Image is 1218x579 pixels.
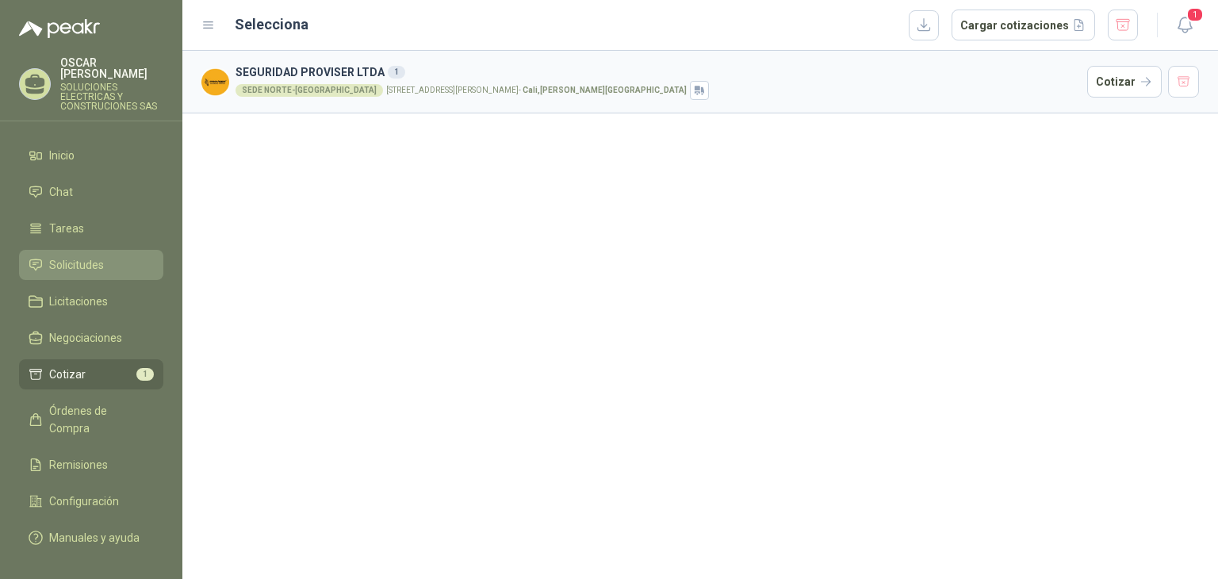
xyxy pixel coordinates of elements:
button: 1 [1170,11,1199,40]
img: Logo peakr [19,19,100,38]
a: Tareas [19,213,163,243]
a: Configuración [19,486,163,516]
div: 1 [388,66,405,79]
span: Configuración [49,493,119,510]
a: Manuales y ayuda [19,523,163,553]
div: SEDE NORTE-[GEOGRAPHIC_DATA] [236,84,383,97]
span: Órdenes de Compra [49,402,148,437]
span: Chat [49,183,73,201]
span: 1 [1186,7,1204,22]
a: Órdenes de Compra [19,396,163,443]
span: Inicio [49,147,75,164]
a: Remisiones [19,450,163,480]
span: Manuales y ayuda [49,529,140,546]
a: Solicitudes [19,250,163,280]
h2: Selecciona [235,13,308,36]
span: 1 [136,368,154,381]
a: Inicio [19,140,163,171]
p: SOLUCIONES ELECTRICAS Y CONSTRUCIONES SAS [60,82,163,111]
a: Chat [19,177,163,207]
button: Cargar cotizaciones [952,10,1095,41]
h3: SEGURIDAD PROVISER LTDA [236,63,1081,81]
a: Negociaciones [19,323,163,353]
a: Licitaciones [19,286,163,316]
span: Tareas [49,220,84,237]
span: Licitaciones [49,293,108,310]
span: Solicitudes [49,256,104,274]
strong: Cali , [PERSON_NAME][GEOGRAPHIC_DATA] [523,86,687,94]
img: Company Logo [201,68,229,96]
a: Cotizar1 [19,359,163,389]
span: Negociaciones [49,329,122,347]
span: Cotizar [49,366,86,383]
p: [STREET_ADDRESS][PERSON_NAME] - [386,86,687,94]
button: Cotizar [1087,66,1162,98]
span: Remisiones [49,456,108,474]
p: OSCAR [PERSON_NAME] [60,57,163,79]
